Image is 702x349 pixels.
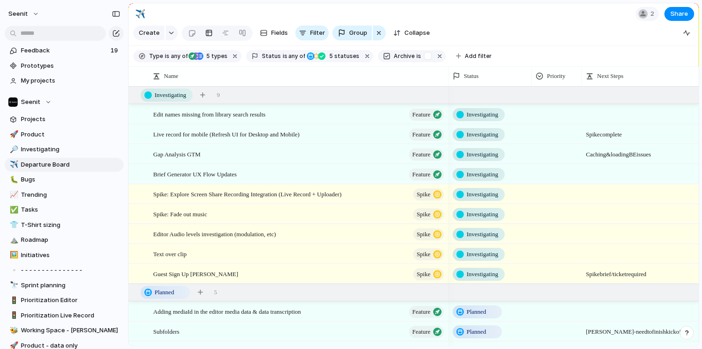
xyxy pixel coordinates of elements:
[5,233,123,247] div: ⛰️Roadmap
[21,97,40,107] span: Seenit
[409,109,444,121] button: Feature
[5,128,123,142] a: 🚀Product
[5,323,123,337] div: 🐝Working Space - [PERSON_NAME]
[110,46,120,55] span: 19
[467,130,498,139] span: Investigating
[165,52,169,60] span: is
[163,51,189,61] button: isany of
[21,115,120,124] span: Projects
[326,52,359,60] span: statuses
[21,145,120,154] span: Investigating
[21,76,120,85] span: My projects
[21,251,120,260] span: Initiatives
[5,95,123,109] button: Seenit
[8,190,18,200] button: 📈
[5,74,123,88] a: My projects
[413,268,444,280] button: Spike
[326,52,334,59] span: 5
[409,326,444,338] button: Feature
[135,7,145,20] div: ✈️
[467,250,498,259] span: Investigating
[262,52,281,60] span: Status
[409,129,444,141] button: Feature
[409,306,444,318] button: Feature
[10,205,16,215] div: ✅
[670,9,688,19] span: Share
[5,203,123,217] div: ✅Tasks
[8,130,18,139] button: 🚀
[169,52,188,60] span: any of
[21,220,120,230] span: T-Shirt sizing
[5,59,123,73] a: Prototypes
[465,52,492,60] span: Add filter
[5,188,123,202] a: 📈Trending
[283,52,287,60] span: is
[467,190,498,199] span: Investigating
[153,149,201,159] span: Gap Analysis GTM
[8,205,18,214] button: ✅
[413,228,444,240] button: Spike
[5,142,123,156] a: 🔎Investigating
[5,263,123,277] a: ▫️- - - - - - - - - - - - - - -
[21,265,120,275] span: - - - - - - - - - - - - - - -
[310,28,325,38] span: Filter
[155,90,186,100] span: Investigating
[10,129,16,140] div: 🚀
[155,288,174,297] span: Planned
[10,310,16,321] div: 🚦
[416,228,430,241] span: Spike
[5,248,123,262] a: 🖼️Initiatives
[467,327,486,336] span: Planned
[5,309,123,323] a: 🚦Prioritization Live Record
[413,248,444,260] button: Spike
[214,288,217,297] span: 5
[8,235,18,245] button: ⛰️
[295,26,329,40] button: Filter
[203,52,211,59] span: 5
[8,9,28,19] span: Seenit
[5,158,123,172] a: ✈️Departure Board
[10,280,16,291] div: 🔭
[10,220,16,230] div: 👕
[5,218,123,232] a: 👕T-Shirt sizing
[664,7,694,21] button: Share
[21,175,120,184] span: Bugs
[188,51,229,61] button: 5 types
[8,175,18,184] button: 🐛
[416,248,430,261] span: Spike
[8,145,18,154] button: 🔎
[153,248,187,259] span: Text over clip
[467,307,486,317] span: Planned
[467,230,498,239] span: Investigating
[5,293,123,307] div: 🚦Prioritization Editor
[8,311,18,320] button: 🚦
[153,168,237,179] span: Brief Generator UX Flow Updates
[10,295,16,306] div: 🚦
[412,128,430,141] span: Feature
[412,108,430,121] span: Feature
[21,160,120,169] span: Departure Board
[153,326,179,336] span: Subfolders
[394,52,415,60] span: Archive
[306,51,361,61] button: 5 statuses
[412,325,430,338] span: Feature
[5,278,123,292] div: 🔭Sprint planning
[203,52,227,60] span: types
[10,265,16,276] div: ▫️
[21,130,120,139] span: Product
[10,174,16,185] div: 🐛
[467,210,498,219] span: Investigating
[8,326,18,335] button: 🐝
[21,296,120,305] span: Prioritization Editor
[217,90,220,100] span: 9
[390,26,434,40] button: Collapse
[413,188,444,200] button: Spike
[412,148,430,161] span: Feature
[415,51,423,61] button: is
[5,112,123,126] a: Projects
